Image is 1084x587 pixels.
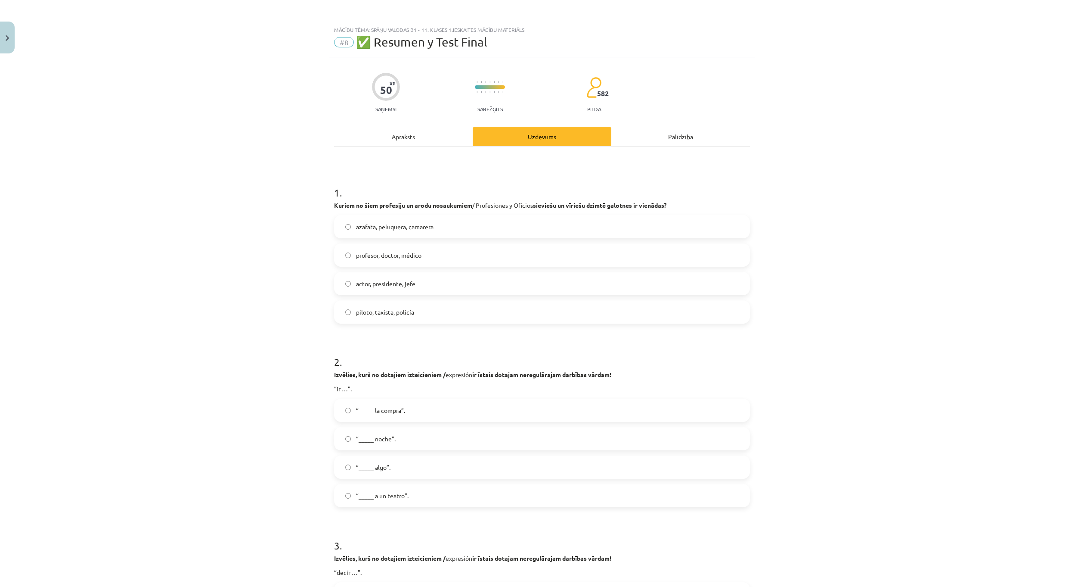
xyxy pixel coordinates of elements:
img: icon-short-line-57e1e144782c952c97e751825c79c345078a6d821885a25fce030b3d8c18986b.svg [485,81,486,83]
span: actor, presidente, jefe [356,279,415,288]
h1: 3 . [334,525,750,551]
img: students-c634bb4e5e11cddfef0936a35e636f08e4e9abd3cc4e673bd6f9a4125e45ecb1.svg [586,77,601,98]
strong: Kuriem no šiem profesiju un arodu nosaukumiem [334,201,472,209]
div: Palīdzība [611,127,750,146]
strong: Izvēlies, kurš no dotajiem izteicieniem / [334,371,446,378]
div: 50 [380,84,392,96]
p: expresión [334,370,750,379]
span: “_____ a un teatro”. [356,491,409,500]
img: icon-short-line-57e1e144782c952c97e751825c79c345078a6d821885a25fce030b3d8c18986b.svg [494,91,495,93]
input: azafata, peluquera, camarera [345,224,351,230]
h1: 2 . [334,341,750,368]
span: XP [390,81,395,86]
img: icon-short-line-57e1e144782c952c97e751825c79c345078a6d821885a25fce030b3d8c18986b.svg [494,81,495,83]
p: Sarežģīts [477,106,503,112]
input: actor, presidente, jefe [345,281,351,287]
div: Apraksts [334,127,473,146]
img: icon-short-line-57e1e144782c952c97e751825c79c345078a6d821885a25fce030b3d8c18986b.svg [481,81,482,83]
span: “_____ noche”. [356,434,396,443]
strong: Izvēlies, kurš no dotajiem izteicieniem / [334,554,446,562]
img: icon-short-line-57e1e144782c952c97e751825c79c345078a6d821885a25fce030b3d8c18986b.svg [498,81,499,83]
strong: sieviešu un vīriešu dzimtē galotnes ir vienādas? [533,201,666,209]
div: Mācību tēma: Spāņu valodas b1 - 11. klases 1.ieskaites mācību materiāls [334,27,750,33]
span: piloto, taxista, policía [356,308,414,317]
img: icon-short-line-57e1e144782c952c97e751825c79c345078a6d821885a25fce030b3d8c18986b.svg [498,91,499,93]
span: 582 [597,90,609,97]
span: azafata, peluquera, camarera [356,222,434,231]
p: / Profesiones y Oficios [334,201,750,210]
p: pilda [587,106,601,112]
span: ✅ Resumen y Test Final [356,35,487,49]
div: Uzdevums [473,127,611,146]
input: “_____ noche”. [345,436,351,442]
span: profesor, doctor, médico [356,251,421,260]
h1: 1 . [334,172,750,198]
p: “decir …”. [334,568,750,577]
img: icon-close-lesson-0947bae3869378f0d4975bcd49f059093ad1ed9edebbc8119c70593378902aed.svg [6,35,9,41]
strong: ir īstais dotajam neregulārajam darbības vārdam! [472,554,611,562]
input: “_____ algo”. [345,465,351,470]
input: piloto, taxista, policía [345,309,351,315]
span: #8 [334,37,354,47]
span: “_____ algo”. [356,463,390,472]
p: Saņemsi [372,106,400,112]
input: “_____ la compra”. [345,408,351,413]
p: expresión [334,554,750,563]
input: “_____ a un teatro”. [345,493,351,499]
img: icon-short-line-57e1e144782c952c97e751825c79c345078a6d821885a25fce030b3d8c18986b.svg [477,81,477,83]
strong: ir īstais dotajam neregulārajam darbības vārdam! [472,371,611,378]
img: icon-short-line-57e1e144782c952c97e751825c79c345078a6d821885a25fce030b3d8c18986b.svg [485,91,486,93]
input: profesor, doctor, médico [345,253,351,258]
span: “_____ la compra”. [356,406,405,415]
p: “ir …”. [334,384,750,393]
img: icon-short-line-57e1e144782c952c97e751825c79c345078a6d821885a25fce030b3d8c18986b.svg [481,91,482,93]
img: icon-short-line-57e1e144782c952c97e751825c79c345078a6d821885a25fce030b3d8c18986b.svg [477,91,477,93]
